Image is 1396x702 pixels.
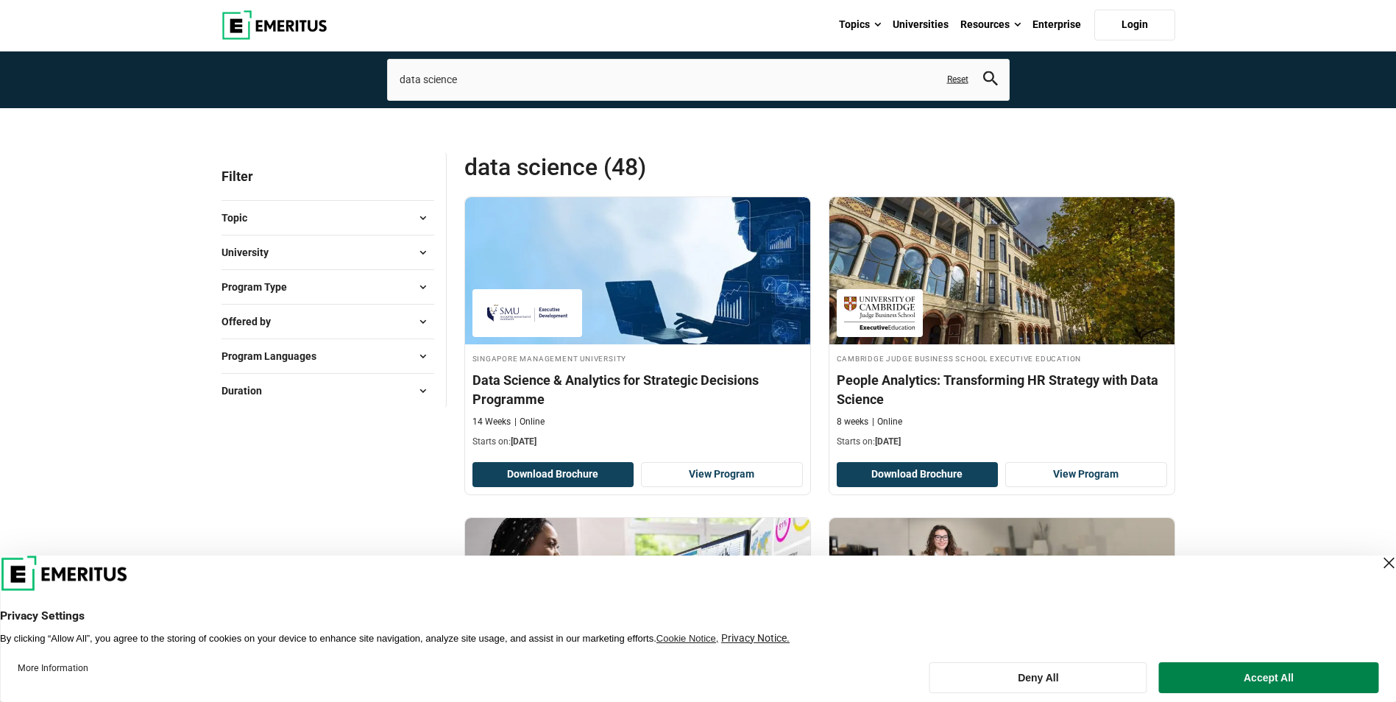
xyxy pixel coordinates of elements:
[465,197,810,344] img: Data Science & Analytics for Strategic Decisions Programme | Online Data Science and Analytics Co...
[472,416,511,428] p: 14 Weeks
[465,518,810,665] img: Professional Certificate in Data Science and Analytics | Online Data Science and Analytics Course
[872,416,902,428] p: Online
[472,436,803,448] p: Starts on:
[472,371,803,408] h4: Data Science & Analytics for Strategic Decisions Programme
[464,152,820,182] span: data science (48)
[837,416,868,428] p: 8 weeks
[222,313,283,330] span: Offered by
[465,197,810,455] a: Data Science and Analytics Course by Singapore Management University - September 30, 2025 Singapo...
[472,352,803,364] h4: Singapore Management University
[387,59,1010,100] input: search-page
[983,75,998,89] a: search
[222,380,434,402] button: Duration
[829,197,1174,344] img: People Analytics: Transforming HR Strategy with Data Science | Online Data Science and Analytics ...
[222,279,299,295] span: Program Type
[875,436,901,447] span: [DATE]
[837,352,1167,364] h4: Cambridge Judge Business School Executive Education
[844,297,915,330] img: Cambridge Judge Business School Executive Education
[222,345,434,367] button: Program Languages
[222,383,274,399] span: Duration
[222,276,434,298] button: Program Type
[472,462,634,487] button: Download Brochure
[829,197,1174,455] a: Data Science and Analytics Course by Cambridge Judge Business School Executive Education - Septem...
[1005,462,1167,487] a: View Program
[983,71,998,88] button: search
[947,74,968,86] a: Reset search
[222,210,259,226] span: Topic
[837,371,1167,408] h4: People Analytics: Transforming HR Strategy with Data Science
[222,152,434,200] p: Filter
[222,348,328,364] span: Program Languages
[480,297,575,330] img: Singapore Management University
[641,462,803,487] a: View Program
[829,518,1174,665] img: Digital Marketing Strategies: Data, Automation, AI & Analytics | Online Digital Marketing Course
[222,311,434,333] button: Offered by
[222,241,434,263] button: University
[514,416,545,428] p: Online
[222,244,280,260] span: University
[511,436,536,447] span: [DATE]
[222,207,434,229] button: Topic
[1094,10,1175,40] a: Login
[837,436,1167,448] p: Starts on:
[837,462,999,487] button: Download Brochure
